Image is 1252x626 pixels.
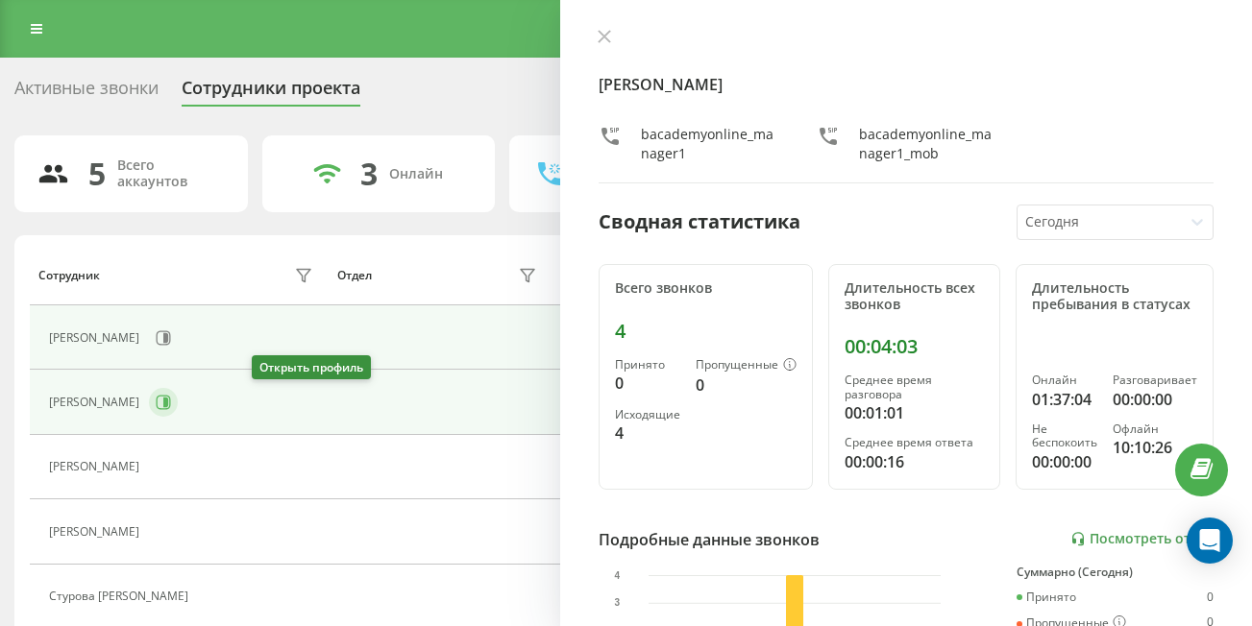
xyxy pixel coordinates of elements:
[615,358,680,372] div: Принято
[599,207,800,236] div: Сводная статистика
[49,460,144,473] div: [PERSON_NAME]
[845,401,984,424] div: 00:01:01
[1032,388,1097,411] div: 01:37:04
[615,421,680,445] div: 4
[615,320,797,343] div: 4
[845,335,984,358] div: 00:04:03
[1113,388,1197,411] div: 00:00:00
[845,280,984,313] div: Длительность всех звонков
[614,597,620,608] text: 3
[1113,436,1197,459] div: 10:10:26
[360,156,378,192] div: 3
[859,125,996,163] div: bacademyonline_manager1_mob
[845,450,984,473] div: 00:00:16
[1070,531,1214,547] a: Посмотреть отчет
[615,408,680,421] div: Исходящие
[641,125,778,163] div: bacademyonline_manager1
[845,373,984,401] div: Среднее время разговора
[1017,590,1076,604] div: Принято
[88,156,106,192] div: 5
[49,525,144,539] div: [PERSON_NAME]
[1113,373,1197,387] div: Разговаривает
[49,331,144,345] div: [PERSON_NAME]
[1032,422,1097,450] div: Не беспокоить
[1207,590,1214,604] div: 0
[1032,373,1097,387] div: Онлайн
[845,436,984,449] div: Среднее время ответа
[696,373,797,397] div: 0
[14,78,159,108] div: Активные звонки
[615,372,680,395] div: 0
[182,78,360,108] div: Сотрудники проекта
[49,396,144,409] div: [PERSON_NAME]
[1113,422,1197,436] div: Офлайн
[1017,566,1214,579] div: Суммарно (Сегодня)
[337,269,372,282] div: Отдел
[38,269,100,282] div: Сотрудник
[1032,280,1197,313] div: Длительность пребывания в статусах
[599,73,1214,96] h4: [PERSON_NAME]
[599,528,820,551] div: Подробные данные звонков
[117,157,225,190] div: Всего аккаунтов
[1187,518,1233,564] div: Open Intercom Messenger
[389,166,443,182] div: Онлайн
[614,569,620,580] text: 4
[615,280,797,297] div: Всего звонков
[1032,450,1097,473] div: 00:00:00
[696,358,797,373] div: Пропущенные
[49,590,193,603] div: Cтурова [PERSON_NAME]
[252,355,371,379] div: Открыть профиль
